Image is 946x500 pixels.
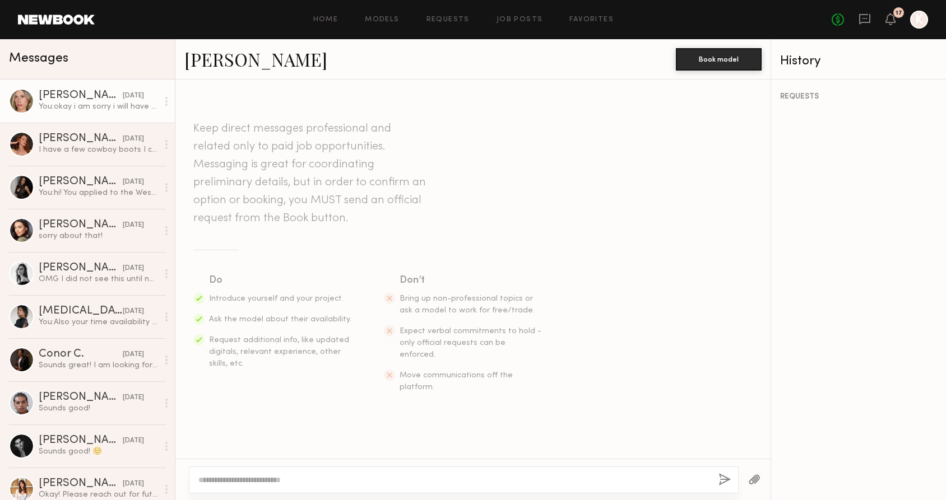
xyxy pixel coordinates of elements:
[39,489,158,500] div: Okay! Please reach out for future Projects too. Thanks!
[123,220,144,231] div: [DATE]
[39,349,123,360] div: Conor C.
[39,231,158,241] div: sorry about that!
[123,177,144,188] div: [DATE]
[123,91,144,101] div: [DATE]
[313,16,338,24] a: Home
[39,274,158,284] div: OMG I did not see this until now…. I for some reason never get notifications for messages on this...
[39,176,123,188] div: [PERSON_NAME]
[209,316,351,323] span: Ask the model about their availability.
[39,263,123,274] div: [PERSON_NAME]
[676,48,762,71] button: Book model
[39,392,123,403] div: [PERSON_NAME]
[569,16,614,24] a: Favorites
[123,479,144,489] div: [DATE]
[39,446,158,457] div: Sounds good! ☺️
[123,306,144,317] div: [DATE]
[209,295,344,302] span: Introduce yourself and your project.
[39,306,123,317] div: [MEDICAL_DATA][PERSON_NAME]
[209,273,353,288] div: Do
[497,16,543,24] a: Job Posts
[123,436,144,446] div: [DATE]
[780,93,937,101] div: REQUESTS
[39,133,123,144] div: [PERSON_NAME]
[400,295,535,314] span: Bring up non-professional topics or ask a model to work for free/trade.
[910,11,928,29] a: K
[426,16,470,24] a: Requests
[365,16,399,24] a: Models
[39,435,123,446] div: [PERSON_NAME]
[400,372,513,391] span: Move communications off the platform.
[184,47,327,71] a: [PERSON_NAME]
[896,10,902,16] div: 17
[9,52,68,65] span: Messages
[400,328,541,358] span: Expect verbal commitments to hold - only official requests can be enforced.
[123,134,144,144] div: [DATE]
[123,349,144,360] div: [DATE]
[209,337,349,367] span: Request additional info, like updated digitals, relevant experience, other skills, etc.
[39,219,123,231] div: [PERSON_NAME]
[123,392,144,403] div: [DATE]
[39,101,158,112] div: You: okay i am sorry i will have to go a different direction
[193,120,429,227] header: Keep direct messages professional and related only to paid job opportunities. Messaging is great ...
[39,90,123,101] div: [PERSON_NAME]
[676,54,762,63] a: Book model
[39,403,158,414] div: Sounds good!
[123,263,144,274] div: [DATE]
[39,144,158,155] div: I have a few cowboy boots I can bring! and my rate is 100/h ♥️
[780,55,937,68] div: History
[39,317,158,328] div: You: Also your time availability so I can book time slot for location!
[400,273,543,288] div: Don’t
[39,478,123,489] div: [PERSON_NAME]
[39,188,158,198] div: You: hi! You applied to the Western Jewelry Lifestyle campaign! I just wanted to make sure you sa...
[39,360,158,371] div: Sounds great! I am looking forward to it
